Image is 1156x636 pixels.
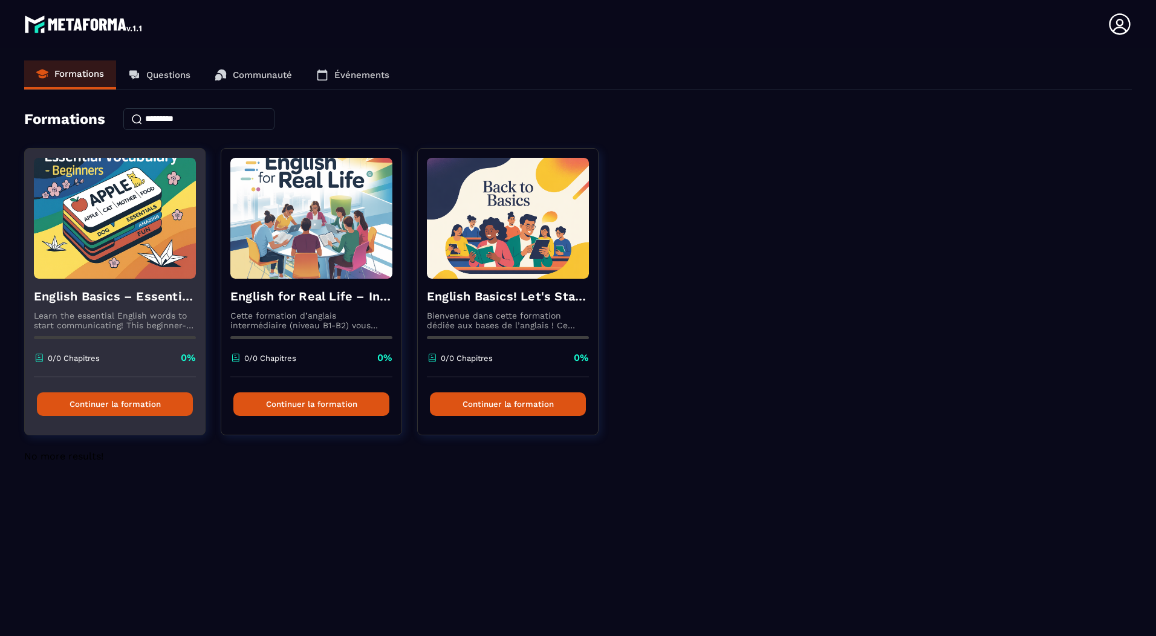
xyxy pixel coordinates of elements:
p: 0% [181,351,196,365]
img: formation-background [427,158,589,279]
span: No more results! [24,450,103,462]
h4: Formations [24,111,105,128]
a: formation-backgroundEnglish Basics! Let's Start English.Bienvenue dans cette formation dédiée aux... [417,148,614,450]
p: 0/0 Chapitres [441,354,493,363]
p: Questions [146,70,190,80]
a: Questions [116,60,203,89]
p: 0% [377,351,392,365]
p: Événements [334,70,389,80]
a: Communauté [203,60,304,89]
a: formation-backgroundEnglish for Real Life – Intermediate LevelCette formation d’anglais intermédi... [221,148,417,450]
p: 0% [574,351,589,365]
a: formation-backgroundEnglish Basics – Essential Vocabulary for BeginnersLearn the essential Englis... [24,148,221,450]
img: formation-background [34,158,196,279]
p: Communauté [233,70,292,80]
h4: English Basics! Let's Start English. [427,288,589,305]
p: Formations [54,68,104,79]
img: formation-background [230,158,392,279]
p: 0/0 Chapitres [48,354,100,363]
button: Continuer la formation [37,392,193,416]
h4: English for Real Life – Intermediate Level [230,288,392,305]
p: 0/0 Chapitres [244,354,296,363]
button: Continuer la formation [430,392,586,416]
img: logo [24,12,144,36]
a: Événements [304,60,401,89]
a: Formations [24,60,116,89]
p: Learn the essential English words to start communicating! This beginner-friendly course will help... [34,311,196,330]
button: Continuer la formation [233,392,389,416]
h4: English Basics – Essential Vocabulary for Beginners [34,288,196,305]
p: Bienvenue dans cette formation dédiée aux bases de l’anglais ! Ce module a été conçu pour les déb... [427,311,589,330]
p: Cette formation d’anglais intermédiaire (niveau B1-B2) vous aidera à renforcer votre grammaire, e... [230,311,392,330]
